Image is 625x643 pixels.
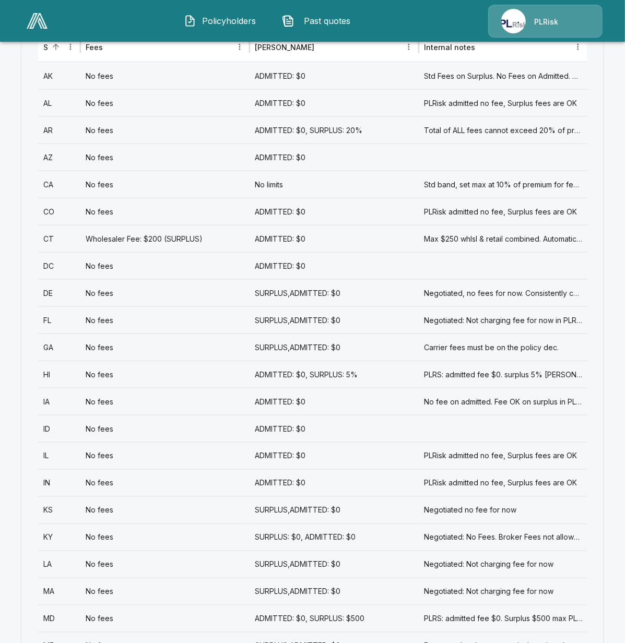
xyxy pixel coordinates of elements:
div: AK [38,62,80,89]
div: PLRS: admitted fee $0. surplus 5% max PLRS + Affinity processing [419,361,588,388]
button: Fees column menu [232,40,247,54]
div: CO [38,198,80,225]
button: Policyholders IconPolicyholders [176,7,266,34]
div: No fees [80,334,250,361]
div: ADMITTED: $0 [250,415,419,442]
img: Policyholders Icon [184,15,196,27]
div: No fees [80,578,250,605]
button: Internal notes column menu [571,40,585,54]
div: Wholesaler Fee: $200 (SURPLUS) [80,225,250,252]
div: ADMITTED: $0 [250,89,419,116]
button: Sort [315,40,330,54]
div: ADMITTED: $0 [250,388,419,415]
a: Agency IconPLRisk [488,5,603,38]
button: State column menu [63,40,78,54]
div: SURPLUS,ADMITTED: $0 [250,279,419,306]
div: No fees [80,551,250,578]
div: ADMITTED: $0 [250,469,419,496]
div: State [43,43,48,52]
div: ADMITTED: $0 [250,198,419,225]
div: No fees [80,306,250,334]
div: CT [38,225,80,252]
div: Fees [86,43,103,52]
div: No fees [80,496,250,523]
div: DC [38,252,80,279]
div: No fees [80,442,250,469]
div: MD [38,605,80,632]
div: No fees [80,388,250,415]
div: FL [38,306,80,334]
div: Negotiated: Not charging fee for now [419,578,588,605]
div: No fees [80,252,250,279]
div: Carrier fees must be on the policy dec. [419,334,588,361]
div: ADMITTED: $0 [250,252,419,279]
div: No fees [80,171,250,198]
div: SURPLUS: $0, ADMITTED: $0 [250,523,419,551]
div: Std Fees on Surplus. No Fees on Admitted. Commissions received must be disclosed on any quote [419,62,588,89]
button: Sort [49,40,63,54]
img: AA Logo [27,13,48,29]
div: GA [38,334,80,361]
div: Total of ALL fees cannot exceed 20% of premium [419,116,588,144]
div: SURPLUS,ADMITTED: $0 [250,334,419,361]
div: No fees [80,62,250,89]
div: Negotiated: No Fees. Broker Fees not allowed. Processing Fee not allowed. [419,523,588,551]
div: AL [38,89,80,116]
div: DE [38,279,80,306]
div: SURPLUS,ADMITTED: $0 [250,306,419,334]
div: No fees [80,415,250,442]
div: ADMITTED: $0, SURPLUS: 5% [250,361,419,388]
div: KS [38,496,80,523]
div: IN [38,469,80,496]
div: AR [38,116,80,144]
div: No fees [80,279,250,306]
div: PLRisk admitted no fee, Surplus fees are OK [419,89,588,116]
div: SURPLUS,ADMITTED: $0 [250,551,419,578]
div: CA [38,171,80,198]
div: Negotiated: Not charging fee for now in PLRS. Admitted tax is FLIGA [419,306,588,334]
div: SURPLUS,ADMITTED: $0 [250,578,419,605]
div: ADMITTED: $0, SURPLUS: 20% [250,116,419,144]
span: Past quotes [299,15,356,27]
div: No fees [80,116,250,144]
div: ADMITTED: $0 [250,62,419,89]
div: ADMITTED: $0 [250,144,419,171]
div: No fees [80,469,250,496]
button: Sort [476,40,491,54]
span: Policyholders [201,15,258,27]
img: Past quotes Icon [282,15,294,27]
div: PLRS: admitted fee $0. Surplus $500 max PLRS + Affinity processing [419,605,588,632]
div: Negotiated no fee for now [419,496,588,523]
div: [PERSON_NAME] [255,43,314,52]
div: IA [38,388,80,415]
div: ID [38,415,80,442]
div: AZ [38,144,80,171]
div: MA [38,578,80,605]
div: No limits [250,171,419,198]
p: PLRisk [534,17,558,27]
div: LA [38,551,80,578]
div: Negotiated: Not charging fee for now [419,551,588,578]
div: No fees [80,361,250,388]
div: No fees [80,523,250,551]
div: PLRisk admitted no fee, Surplus fees are OK [419,442,588,469]
div: KY [38,523,80,551]
div: Max $250 whlsl & retail combined. Automatic renewals No fees allowed. [419,225,588,252]
div: No fees [80,89,250,116]
div: ADMITTED: $0 [250,225,419,252]
div: No fee on admitted. Fee OK on surplus in PLRS. [419,388,588,415]
div: ADMITTED: $0, SURPLUS: $500 [250,605,419,632]
div: SURPLUS,ADMITTED: $0 [250,496,419,523]
div: PLRisk admitted no fee, Surplus fees are OK [419,469,588,496]
div: Std band, set max at 10% of premium for fees (other than carrier) [419,171,588,198]
img: Agency Icon [501,9,526,33]
div: No fees [80,144,250,171]
div: Negotiated, no fees for now. Consistently charged for reasonableness. DE monitors. [419,279,588,306]
button: Past quotes IconPast quotes [274,7,364,34]
div: ADMITTED: $0 [250,442,419,469]
div: HI [38,361,80,388]
div: No fees [80,605,250,632]
div: IL [38,442,80,469]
